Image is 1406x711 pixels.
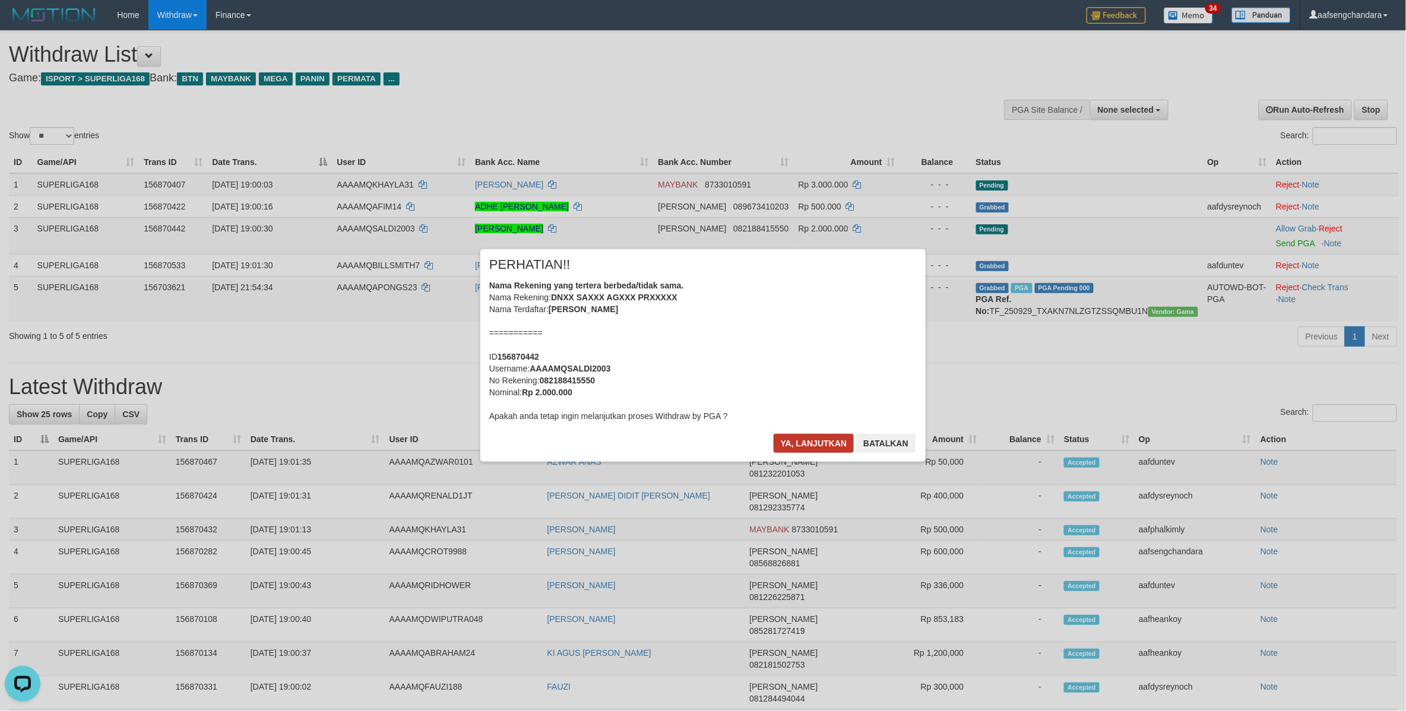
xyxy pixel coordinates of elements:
button: Batalkan [856,434,916,453]
b: 082188415550 [540,376,595,385]
button: Open LiveChat chat widget [5,5,40,40]
b: DNXX SAXXX AGXXX PRXXXXX [551,293,677,302]
b: Nama Rekening yang tertera berbeda/tidak sama. [489,281,684,290]
div: Nama Rekening: Nama Terdaftar: =========== ID Username: No Rekening: Nominal: Apakah anda tetap i... [489,280,917,422]
b: 156870442 [498,352,539,361]
b: [PERSON_NAME] [549,304,618,314]
span: PERHATIAN!! [489,259,571,271]
button: Ya, lanjutkan [774,434,854,453]
b: Rp 2.000.000 [522,388,572,397]
b: AAAAMQSALDI2003 [530,364,610,373]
